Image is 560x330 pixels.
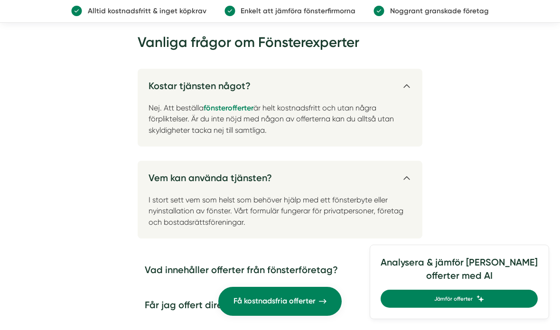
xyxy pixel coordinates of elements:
a: fönsterofferter [204,103,253,112]
p: Enkelt att jämföra fönsterfirmorna [235,5,355,17]
a: Jämför offerter [381,290,538,308]
p: Alltid kostnadsfritt & inget köpkrav [82,5,206,17]
p: I stort sett vem som helst som behöver hjälp med ett fönsterbyte eller nyinstallation av fönster.... [138,188,422,238]
a: Få kostnadsfria offerter [218,287,342,316]
p: Nej. Att beställa är helt kostnadsfritt och utan några förpliktelser. Är du inte nöjd med någon a... [138,96,422,146]
span: Få kostnadsfria offerter [233,295,316,307]
h4: Analysera & jämför [PERSON_NAME] offerter med AI [381,256,538,290]
span: Jämför offerter [434,294,473,303]
h2: Vanliga frågor om Fönsterexperter [138,33,422,58]
p: Noggrant granskade företag [384,5,488,17]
